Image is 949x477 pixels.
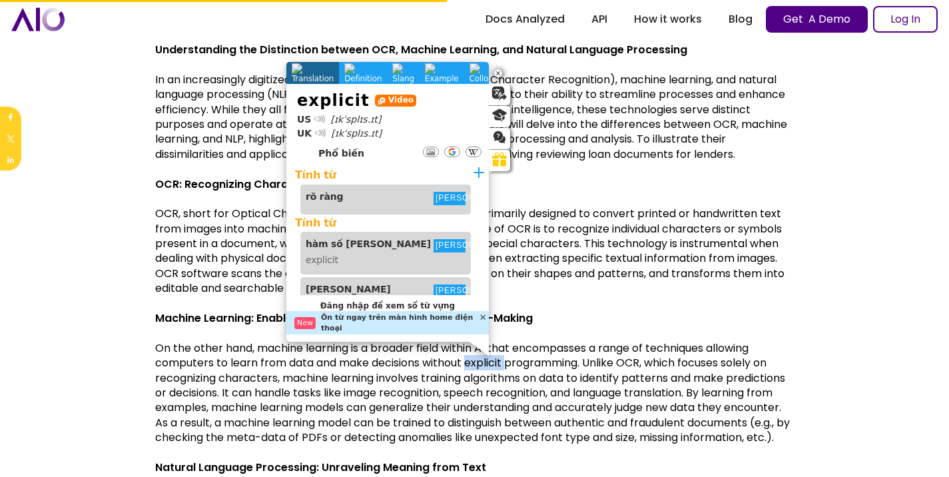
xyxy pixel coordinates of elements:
a: Blog [715,7,766,31]
strong: OCR: Recognizing Characters in Documents [155,177,395,192]
a: Log In [873,6,938,33]
a: How it works [621,7,715,31]
p: ‍ [155,162,794,177]
p: ‍ [155,446,794,460]
p: On the other hand, machine learning is a broader field within AI that encompasses a range of tech... [155,341,794,446]
p: OCR, short for Optical Character Recognition, is a technology primarily designed to convert print... [155,207,794,296]
a: Docs Analyzed [472,7,578,31]
p: ‍ [155,296,794,311]
a: Get A Demo [766,6,868,33]
p: ‍ [155,326,794,340]
p: ‍ [155,177,794,192]
p: ‍ [155,57,794,72]
p: ‍ [155,192,794,207]
strong: Natural Language Processing: Unraveling Meaning from Text [155,460,486,475]
p: In an increasingly digitized world, technologies like OCR (Optical Character Recognition), machin... [155,73,794,162]
a: API [578,7,621,31]
strong: Understanding the Distinction between OCR, Machine Learning, and Natural Language Processing [155,42,687,57]
a: home [11,7,65,31]
strong: Machine Learning: Enabling Pattern Recognition and Decision-Making [155,310,533,326]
